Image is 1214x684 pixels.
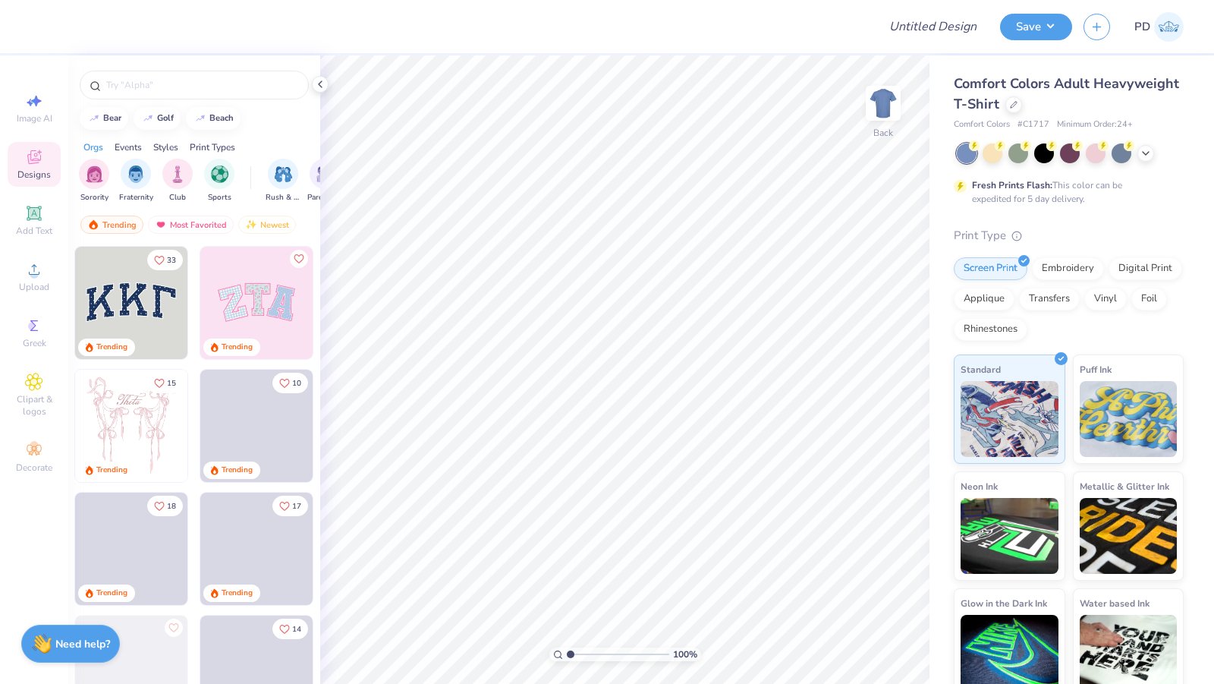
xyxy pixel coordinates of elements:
[307,159,342,203] div: filter for Parent's Weekend
[266,159,300,203] div: filter for Rush & Bid
[147,250,183,270] button: Like
[222,588,253,599] div: Trending
[1080,361,1112,377] span: Puff Ink
[292,626,301,633] span: 14
[272,619,308,639] button: Like
[134,107,181,130] button: golf
[1084,288,1127,310] div: Vinyl
[961,381,1058,457] img: Standard
[266,192,300,203] span: Rush & Bid
[147,373,183,393] button: Like
[1131,288,1167,310] div: Foil
[75,370,187,482] img: 83dda5b0-2158-48ca-832c-f6b4ef4c4536
[17,112,52,125] span: Image AI
[245,219,257,230] img: Newest.gif
[157,114,174,122] div: golf
[208,192,231,203] span: Sports
[79,159,109,203] div: filter for Sorority
[1080,595,1150,611] span: Water based Ink
[187,370,300,482] img: d12a98c7-f0f7-4345-bf3a-b9f1b718b86e
[211,165,228,183] img: Sports Image
[1134,12,1184,42] a: PD
[868,88,898,118] img: Back
[80,107,128,130] button: bear
[954,74,1179,113] span: Comfort Colors Adult Heavyweight T-Shirt
[272,496,308,516] button: Like
[96,342,127,353] div: Trending
[153,140,178,154] div: Styles
[169,165,186,183] img: Club Image
[972,179,1052,191] strong: Fresh Prints Flash:
[961,361,1001,377] span: Standard
[272,373,308,393] button: Like
[19,281,49,293] span: Upload
[961,478,998,494] span: Neon Ink
[961,498,1058,574] img: Neon Ink
[16,225,52,237] span: Add Text
[83,140,103,154] div: Orgs
[1134,18,1150,36] span: PD
[88,114,100,123] img: trend_line.gif
[119,159,153,203] button: filter button
[292,503,301,510] span: 17
[162,159,193,203] button: filter button
[148,216,234,234] div: Most Favorited
[222,342,253,353] div: Trending
[147,496,183,516] button: Like
[954,257,1027,280] div: Screen Print
[17,169,51,181] span: Designs
[873,126,893,140] div: Back
[75,247,187,359] img: 3b9aba4f-e317-4aa7-a679-c95a879539bd
[238,216,296,234] div: Newest
[972,178,1159,206] div: This color can be expedited for 5 day delivery.
[275,165,292,183] img: Rush & Bid Image
[1019,288,1080,310] div: Transfers
[162,159,193,203] div: filter for Club
[307,192,342,203] span: Parent's Weekend
[1017,118,1049,131] span: # C1717
[1109,257,1182,280] div: Digital Print
[155,219,167,230] img: most_fav.gif
[1032,257,1104,280] div: Embroidery
[877,11,989,42] input: Untitled Design
[222,465,253,476] div: Trending
[96,588,127,599] div: Trending
[316,165,334,183] img: Parent's Weekend Image
[954,288,1014,310] div: Applique
[1080,381,1178,457] img: Puff Ink
[115,140,142,154] div: Events
[87,219,99,230] img: trending.gif
[200,247,313,359] img: 9980f5e8-e6a1-4b4a-8839-2b0e9349023c
[954,318,1027,341] div: Rhinestones
[209,114,234,122] div: beach
[1000,14,1072,40] button: Save
[266,159,300,203] button: filter button
[290,250,308,268] button: Like
[8,393,61,418] span: Clipart & logos
[954,118,1010,131] span: Comfort Colors
[23,337,46,349] span: Greek
[103,114,121,122] div: bear
[79,159,109,203] button: filter button
[194,114,206,123] img: trend_line.gif
[86,165,103,183] img: Sorority Image
[127,165,144,183] img: Fraternity Image
[16,462,52,474] span: Decorate
[119,192,153,203] span: Fraternity
[165,619,183,637] button: Like
[119,159,153,203] div: filter for Fraternity
[142,114,154,123] img: trend_line.gif
[169,192,186,203] span: Club
[167,380,176,387] span: 15
[186,107,241,130] button: beach
[167,503,176,510] span: 18
[167,257,176,264] span: 33
[105,77,299,93] input: Try "Alpha"
[1080,478,1169,494] span: Metallic & Glitter Ink
[204,159,234,203] button: filter button
[96,465,127,476] div: Trending
[80,192,109,203] span: Sorority
[961,595,1047,611] span: Glow in the Dark Ink
[292,380,301,387] span: 10
[1154,12,1184,42] img: Patrick De Los Reyes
